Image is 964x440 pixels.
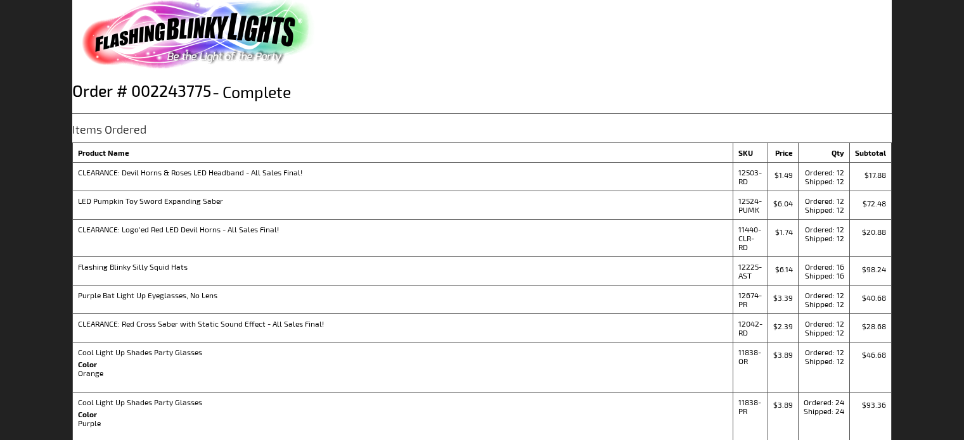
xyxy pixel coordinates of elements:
[862,350,886,359] span: $46.68
[805,271,837,280] span: Shipped
[837,262,844,271] span: 16
[733,162,768,191] td: 12503-RD
[805,348,837,356] span: Ordered
[773,350,793,359] span: $3.89
[775,265,793,273] span: $6.14
[862,400,886,409] span: $93.36
[837,168,844,177] span: 12
[733,256,768,285] td: 12225-AST
[837,291,844,299] span: 12
[733,313,768,342] td: 12042-RD
[773,322,793,330] span: $2.39
[837,271,844,280] span: 16
[805,299,837,308] span: Shipped
[835,406,844,415] span: 24
[805,196,837,205] span: Ordered
[78,398,728,406] strong: Cool Light Up Shades Party Glasses
[773,199,793,208] span: $6.04
[835,398,844,406] span: 24
[773,400,793,409] span: $3.89
[211,81,291,101] span: Complete
[805,177,837,185] span: Shipped
[733,142,768,162] th: SKU
[804,406,835,415] span: Shipped
[78,291,728,299] strong: Purple Bat Light Up Eyeglasses, No Lens
[733,191,768,219] td: 12524-PUMK
[805,356,837,365] span: Shipped
[804,398,835,406] span: Ordered
[72,81,211,100] span: Order # 002243775
[837,205,844,214] span: 12
[78,360,728,368] dt: Color
[733,285,768,313] td: 12674-PR
[805,319,837,328] span: Ordered
[805,291,837,299] span: Ordered
[805,234,837,242] span: Shipped
[837,356,844,365] span: 12
[78,168,728,177] strong: CLEARANCE: Devil Horns & Roses LED Headband - All Sales Final!
[773,293,793,302] span: $3.39
[849,142,891,162] th: Subtotal
[837,177,844,185] span: 12
[863,199,886,208] span: $72.48
[78,196,728,205] strong: LED Pumpkin Toy Sword Expanding Saber
[73,142,733,162] th: Product Name
[78,225,728,234] strong: CLEARANCE: Logo'ed Red LED Devil Horns - All Sales Final!
[78,348,728,356] strong: Cool Light Up Shades Party Glasses
[798,142,849,162] th: Qty
[805,205,837,214] span: Shipped
[78,410,728,418] dt: Color
[837,348,844,356] span: 12
[78,418,728,427] dd: Purple
[805,262,837,271] span: Ordered
[862,265,886,273] span: $98.24
[862,293,886,302] span: $40.68
[805,168,837,177] span: Ordered
[733,219,768,256] td: 11440-CLR-RD
[862,322,886,330] span: $28.68
[837,225,844,234] span: 12
[733,342,768,392] td: 11838-OR
[837,319,844,328] span: 12
[805,328,837,337] span: Shipped
[837,299,844,308] span: 12
[78,319,728,328] strong: CLEARANCE: Red Cross Saber with Static Sound Effect - All Sales Final!
[837,234,844,242] span: 12
[775,227,793,236] span: $1.74
[864,170,886,179] span: $17.88
[862,227,886,236] span: $20.88
[774,170,793,179] span: $1.49
[78,262,728,271] strong: Flashing Blinky Silly Squid Hats
[78,368,728,377] dd: Orange
[837,196,844,205] span: 12
[768,142,798,162] th: Price
[837,328,844,337] span: 12
[805,225,837,234] span: Ordered
[72,123,146,136] strong: Items Ordered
